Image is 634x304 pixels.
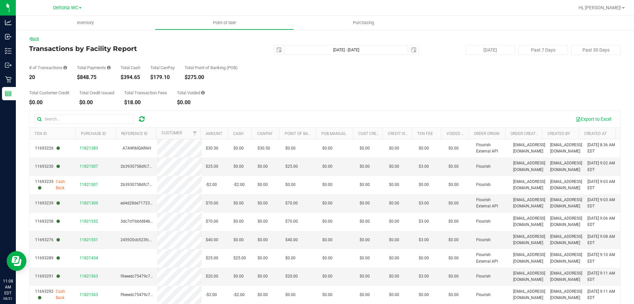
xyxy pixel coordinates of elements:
[35,288,56,301] span: 11693292
[360,200,370,206] span: $0.00
[513,288,545,301] span: [EMAIL_ADDRESS][DOMAIN_NAME]
[476,292,491,298] span: Flourish
[322,218,333,225] span: $0.00
[358,131,382,136] a: Cust Credit
[419,237,429,243] span: $3.00
[587,215,616,228] span: [DATE] 9:06 AM EDT
[35,237,60,243] span: 11693276
[121,219,189,224] span: 3dc7cf1bbfd84b61e0e8e320a6af26f8
[258,163,268,170] span: $0.00
[322,292,333,298] span: $0.00
[206,163,218,170] span: $25.00
[35,273,60,280] span: 11693291
[29,45,226,52] h4: Transactions by Facility Report
[189,128,200,139] a: Filter
[161,131,182,135] a: Customer
[258,273,268,280] span: $0.00
[419,218,429,225] span: $3.00
[360,163,370,170] span: $0.00
[322,237,333,243] span: $0.00
[257,131,272,136] a: CanPay
[389,255,399,261] span: $0.00
[584,131,607,136] a: Created At
[389,237,399,243] span: $0.00
[258,145,270,152] span: $30.50
[448,182,459,188] span: $0.00
[124,91,167,95] div: Total Transaction Fees
[121,164,191,169] span: 2b3930758dfc74e55f577772b02b026f
[513,142,545,154] span: [EMAIL_ADDRESS][DOMAIN_NAME]
[53,5,78,11] span: Deltona WC
[513,160,545,173] span: [EMAIL_ADDRESS][DOMAIN_NAME]
[80,146,98,151] span: 11821383
[587,270,616,283] span: [DATE] 9:11 AM EDT
[233,182,245,188] span: -$2.00
[233,255,246,261] span: $25.00
[5,76,12,83] inline-svg: Retail
[513,234,545,246] span: [EMAIL_ADDRESS][DOMAIN_NAME]
[389,145,399,152] span: $0.00
[233,145,244,152] span: $0.00
[518,45,568,55] button: Past 7 Days
[547,131,570,136] a: Created By
[550,288,582,301] span: [EMAIL_ADDRESS][DOMAIN_NAME]
[79,100,114,105] div: $0.00
[233,163,244,170] span: $0.00
[419,182,429,188] span: $0.00
[285,218,298,225] span: $70.00
[466,45,515,55] button: [DATE]
[322,182,333,188] span: $0.00
[80,201,98,205] span: 11821309
[579,5,621,10] span: Hi, [PERSON_NAME]!
[68,20,103,26] span: Inventory
[550,142,582,154] span: [EMAIL_ADDRESS][DOMAIN_NAME]
[285,145,296,152] span: $0.00
[476,273,491,280] span: Flourish
[185,75,238,80] div: $275.00
[185,65,238,70] div: Total Point of Banking (POB)
[121,292,190,297] span: f9eeedc75479c72628ba7f402f07bb8b
[121,182,191,187] span: 2b3930758dfc74e55f577772b02b026f
[550,179,582,191] span: [EMAIL_ADDRESS][DOMAIN_NAME]
[35,163,60,170] span: 11693230
[124,100,167,105] div: $18.00
[29,65,67,70] div: # of Transactions
[206,273,218,280] span: $20.00
[35,218,60,225] span: 11693258
[80,164,98,169] span: 11821507
[389,292,399,298] span: $0.00
[56,179,72,191] span: Cash Back
[448,273,459,280] span: $0.00
[150,75,175,80] div: $179.10
[233,273,244,280] span: $0.00
[155,16,294,30] a: Point of Sale
[321,131,346,136] a: POB Manual
[150,65,175,70] div: Total CanPay
[206,237,218,243] span: $40.00
[63,65,67,70] i: Count of all successful payment transactions, possibly including voids, refunds, and cash-back fr...
[550,270,582,283] span: [EMAIL_ADDRESS][DOMAIN_NAME]
[587,288,616,301] span: [DATE] 9:11 AM EDT
[29,91,69,95] div: Total Customer Credit
[121,65,140,70] div: Total Cash
[448,145,459,152] span: $0.00
[233,131,244,136] a: Cash
[258,182,268,188] span: $0.00
[360,182,370,188] span: $0.00
[121,201,192,205] span: ed4d28de71723860410966dfa7646f4a
[29,100,69,105] div: $0.00
[77,65,111,70] div: Total Payments
[389,273,399,280] span: $0.00
[513,252,545,264] span: [EMAIL_ADDRESS][DOMAIN_NAME]
[5,48,12,54] inline-svg: Inventory
[35,179,56,191] span: 11693235
[34,131,47,136] a: TXN ID
[29,36,39,41] a: Back
[322,200,333,206] span: $0.00
[121,238,193,242] span: 245920cb523fc8ab14bb003ead088d63
[233,292,245,298] span: -$2.00
[258,200,268,206] span: $0.00
[571,113,616,125] button: Export to Excel
[476,218,491,225] span: Flourish
[571,45,621,55] button: Past 30 Days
